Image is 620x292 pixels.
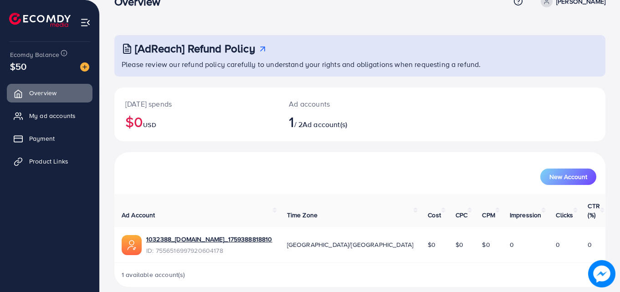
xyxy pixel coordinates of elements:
span: Ad account(s) [302,119,347,129]
span: $0 [428,240,436,249]
span: USD [143,120,156,129]
span: Cost [428,210,441,220]
span: Time Zone [287,210,318,220]
span: $0 [456,240,463,249]
span: 1 available account(s) [122,270,185,279]
p: Please review our refund policy carefully to understand your rights and obligations when requesti... [122,59,600,70]
a: Payment [7,129,92,148]
span: Ecomdy Balance [10,50,59,59]
a: Product Links [7,152,92,170]
span: CTR (%) [588,201,600,220]
span: Payment [29,134,55,143]
img: menu [80,17,91,28]
span: Overview [29,88,56,97]
p: Ad accounts [289,98,390,109]
a: Overview [7,84,92,102]
span: 0 [556,240,560,249]
span: 0 [510,240,514,249]
span: My ad accounts [29,111,76,120]
img: logo [9,13,71,27]
span: ID: 7556516997920604178 [146,246,272,255]
h3: [AdReach] Refund Policy [135,42,255,55]
span: New Account [549,174,587,180]
img: image [588,260,615,287]
img: ic-ads-acc.e4c84228.svg [122,235,142,255]
p: [DATE] spends [125,98,267,109]
span: $0 [482,240,490,249]
span: Ad Account [122,210,155,220]
span: CPC [456,210,467,220]
span: 1 [289,111,294,132]
a: My ad accounts [7,107,92,125]
h2: / 2 [289,113,390,130]
span: 0 [588,240,592,249]
span: Impression [510,210,542,220]
img: image [80,62,89,72]
h2: $0 [125,113,267,130]
span: [GEOGRAPHIC_DATA]/[GEOGRAPHIC_DATA] [287,240,414,249]
span: $50 [10,60,26,73]
span: CPM [482,210,495,220]
button: New Account [540,169,596,185]
span: Clicks [556,210,573,220]
a: 1032388_[DOMAIN_NAME]_1759388818810 [146,235,272,244]
span: Product Links [29,157,68,166]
